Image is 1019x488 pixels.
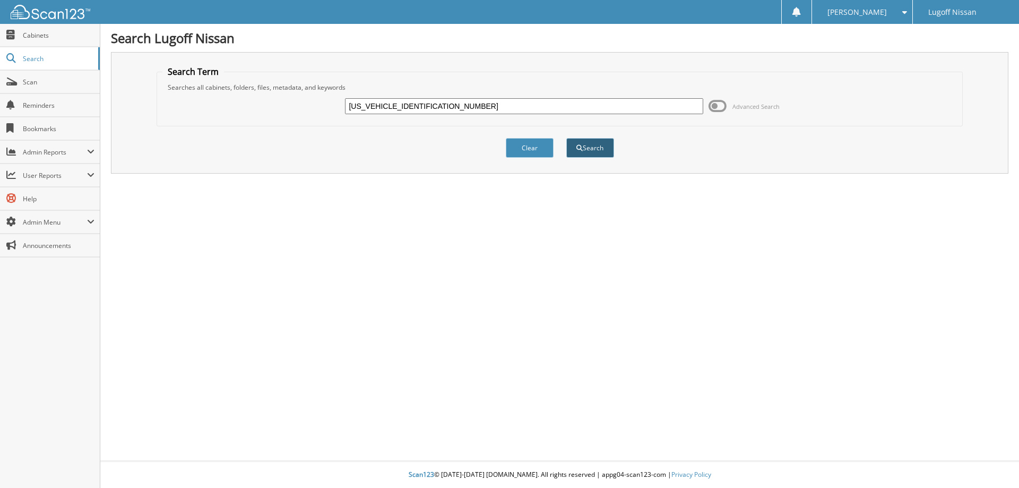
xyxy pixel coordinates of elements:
[23,101,94,110] span: Reminders
[111,29,1008,47] h1: Search Lugoff Nissan
[827,9,887,15] span: [PERSON_NAME]
[928,9,977,15] span: Lugoff Nissan
[23,241,94,250] span: Announcements
[11,5,90,19] img: scan123-logo-white.svg
[162,66,224,78] legend: Search Term
[23,78,94,87] span: Scan
[23,218,87,227] span: Admin Menu
[100,462,1019,488] div: © [DATE]-[DATE] [DOMAIN_NAME]. All rights reserved | appg04-scan123-com |
[23,148,87,157] span: Admin Reports
[23,31,94,40] span: Cabinets
[966,437,1019,488] iframe: Chat Widget
[506,138,554,158] button: Clear
[23,194,94,203] span: Help
[732,102,780,110] span: Advanced Search
[671,470,711,479] a: Privacy Policy
[23,171,87,180] span: User Reports
[23,54,93,63] span: Search
[409,470,434,479] span: Scan123
[23,124,94,133] span: Bookmarks
[566,138,614,158] button: Search
[162,83,957,92] div: Searches all cabinets, folders, files, metadata, and keywords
